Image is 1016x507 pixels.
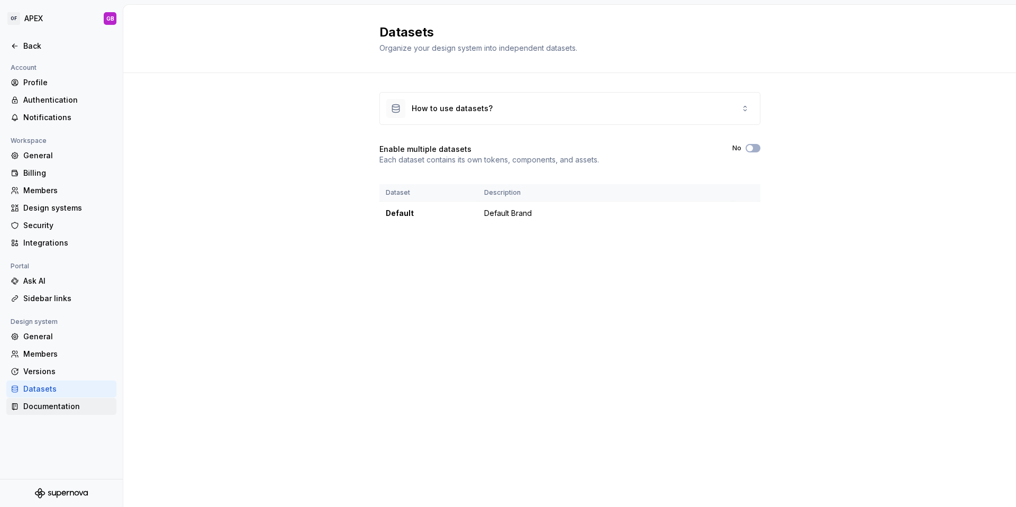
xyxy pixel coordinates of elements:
a: Sidebar links [6,290,116,307]
a: Notifications [6,109,116,126]
div: Design systems [23,203,112,213]
div: General [23,331,112,342]
div: Back [23,41,112,51]
div: GB [106,14,114,23]
td: Default Brand [478,202,733,225]
label: No [732,144,741,152]
a: Billing [6,165,116,182]
a: Design systems [6,200,116,216]
div: Datasets [23,384,112,394]
a: Ask AI [6,273,116,289]
div: General [23,150,112,161]
div: Documentation [23,401,112,412]
a: Members [6,182,116,199]
div: APEX [24,13,43,24]
th: Dataset [379,184,478,202]
div: Account [6,61,41,74]
div: Workspace [6,134,51,147]
h2: Datasets [379,24,748,41]
button: OFAPEXGB [2,7,121,30]
div: Portal [6,260,33,273]
div: OF [7,12,20,25]
a: General [6,328,116,345]
a: Back [6,38,116,55]
p: Each dataset contains its own tokens, components, and assets. [379,155,599,165]
div: Members [23,185,112,196]
div: Profile [23,77,112,88]
a: Profile [6,74,116,91]
div: Security [23,220,112,231]
a: Documentation [6,398,116,415]
div: Ask AI [23,276,112,286]
div: Default [386,208,471,219]
h4: Enable multiple datasets [379,144,471,155]
div: Design system [6,315,62,328]
a: Datasets [6,381,116,397]
span: Organize your design system into independent datasets. [379,43,577,52]
a: Security [6,217,116,234]
div: Sidebar links [23,293,112,304]
div: Versions [23,366,112,377]
a: Versions [6,363,116,380]
div: Billing [23,168,112,178]
a: Integrations [6,234,116,251]
svg: Supernova Logo [35,488,88,499]
div: Members [23,349,112,359]
th: Description [478,184,733,202]
div: Notifications [23,112,112,123]
a: General [6,147,116,164]
a: Authentication [6,92,116,108]
div: How to use datasets? [412,103,493,114]
div: Authentication [23,95,112,105]
div: Integrations [23,238,112,248]
a: Members [6,346,116,363]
